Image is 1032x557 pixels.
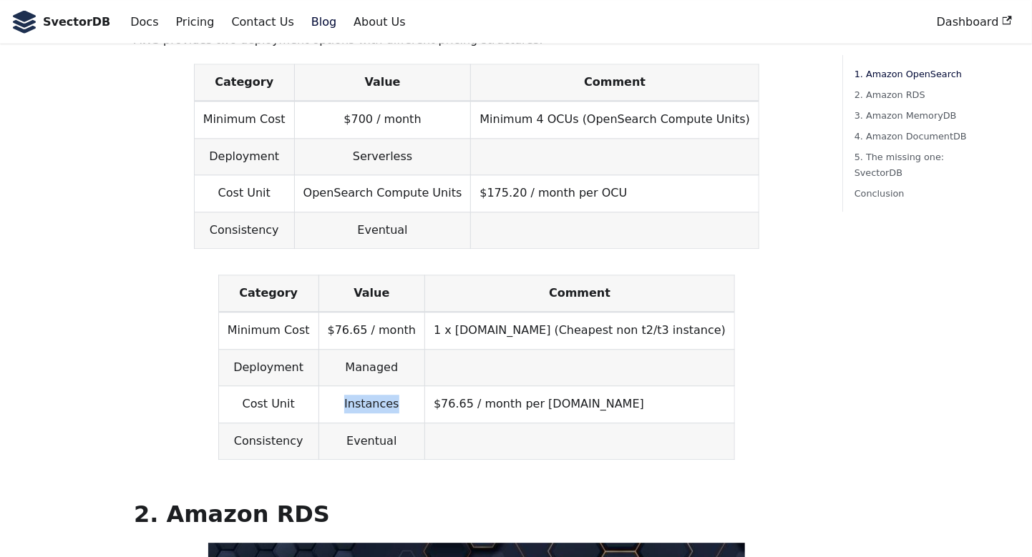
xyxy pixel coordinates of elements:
[318,275,424,312] th: Value
[218,349,318,385] td: Deployment
[294,212,471,248] td: Eventual
[218,275,318,312] th: Category
[855,185,971,200] a: Conclusion
[294,101,471,138] td: $700 / month
[303,9,345,34] a: Blog
[194,64,294,102] th: Category
[194,138,294,174] td: Deployment
[425,312,735,349] td: 1 x [DOMAIN_NAME] (Cheapest non t2/t3 instance)
[218,386,318,423] td: Cost Unit
[318,349,424,385] td: Managed
[134,500,819,528] h2: 2. Amazon RDS
[218,312,318,349] td: Minimum Cost
[318,423,424,459] td: Eventual
[294,138,471,174] td: Serverless
[318,386,424,423] td: Instances
[345,9,414,34] a: About Us
[855,66,971,81] a: 1. Amazon OpenSearch
[928,9,1021,34] a: Dashboard
[294,175,471,212] td: OpenSearch Compute Units
[855,87,971,102] a: 2. Amazon RDS
[194,175,294,212] td: Cost Unit
[318,312,424,349] td: $76.65 / month
[43,12,110,31] b: SvectorDB
[855,149,971,179] a: 5. The missing one: SvectorDB
[855,128,971,143] a: 4. Amazon DocumentDB
[223,9,302,34] a: Contact Us
[122,9,167,34] a: Docs
[425,275,735,312] th: Comment
[194,212,294,248] td: Consistency
[194,101,294,138] td: Minimum Cost
[471,64,759,102] th: Comment
[471,101,759,138] td: Minimum 4 OCUs (OpenSearch Compute Units)
[11,10,37,33] img: SvectorDB Logo
[11,10,110,33] a: SvectorDB LogoSvectorDB
[294,64,471,102] th: Value
[425,386,735,423] td: $76.65 / month per [DOMAIN_NAME]
[855,107,971,122] a: 3. Amazon MemoryDB
[167,9,223,34] a: Pricing
[471,175,759,212] td: $175.20 / month per OCU
[218,423,318,459] td: Consistency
